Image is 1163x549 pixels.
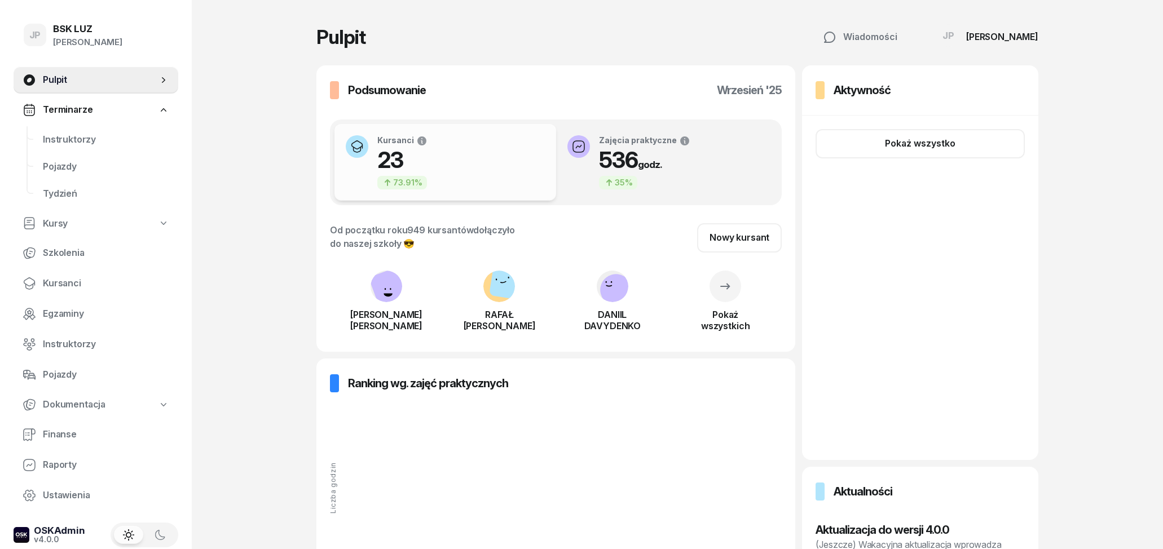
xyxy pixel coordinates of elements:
[638,159,662,170] small: godz.
[669,284,782,331] a: Pokażwszystkich
[966,32,1038,41] div: [PERSON_NAME]
[443,293,556,331] a: RAFAŁ[PERSON_NAME]
[942,31,954,41] span: JP
[43,132,169,147] span: Instruktorzy
[14,421,178,448] a: Finanse
[556,309,669,331] div: DANIIL DAVYDENKO
[14,527,29,543] img: logo-xs-dark@2x.png
[823,30,897,45] div: Wiadomości
[697,223,782,253] a: Nowy kursant
[802,65,1038,460] a: AktywnośćPokaż wszystko
[556,124,778,201] button: Zajęcia praktyczne536godz.35%
[43,103,92,117] span: Terminarze
[43,337,169,352] span: Instruktorzy
[316,28,365,47] h1: Pulpit
[14,300,178,327] a: Egzaminy
[34,180,178,207] a: Tydzień
[34,535,85,543] div: v4.0.0
[816,129,1025,158] button: Pokaż wszystko
[43,307,169,321] span: Egzaminy
[43,427,169,442] span: Finanse
[34,526,85,535] div: OSKAdmin
[14,240,178,267] a: Szkolenia
[43,397,105,412] span: Dokumentacja
[43,458,169,472] span: Raporty
[407,224,473,236] span: 949 kursantów
[43,246,169,260] span: Szkolenia
[348,374,508,392] h3: Ranking wg. zajęć praktycznych
[43,160,169,174] span: Pojazdy
[377,176,427,189] div: 73.91%
[443,309,556,331] div: RAFAŁ [PERSON_NAME]
[14,270,178,297] a: Kursanci
[334,124,556,201] button: Kursanci2373.91%
[330,293,443,331] a: [PERSON_NAME][PERSON_NAME]
[834,482,892,501] h3: Aktualności
[810,23,910,52] button: Wiadomości
[599,135,690,147] div: Zajęcia praktyczne
[599,147,690,174] h1: 536
[885,136,955,151] div: Pokaż wszystko
[43,276,169,291] span: Kursanci
[599,176,637,189] div: 35%
[556,293,669,331] a: DANIILDAVYDENKO
[14,211,178,237] a: Kursy
[330,223,515,250] div: Od początku roku dołączyło do naszej szkoły 😎
[669,309,782,331] div: Pokaż wszystkich
[53,35,122,50] div: [PERSON_NAME]
[14,482,178,509] a: Ustawienia
[34,153,178,180] a: Pojazdy
[834,81,891,99] h3: Aktywność
[14,361,178,388] a: Pojazdy
[53,24,122,34] div: BSK LUZ
[43,216,68,231] span: Kursy
[29,30,41,40] span: JP
[14,392,178,418] a: Dokumentacja
[377,135,428,147] div: Kursanci
[34,126,178,153] a: Instruktorzy
[330,309,443,331] div: [PERSON_NAME] [PERSON_NAME]
[43,488,169,503] span: Ustawienia
[717,81,782,99] h3: wrzesień '25
[377,147,428,174] h1: 23
[14,67,178,94] a: Pulpit
[43,368,169,382] span: Pojazdy
[816,521,1025,539] h3: Aktualizacja do wersji 4.0.0
[348,81,426,99] h3: Podsumowanie
[14,97,178,123] a: Terminarze
[43,187,169,201] span: Tydzień
[329,462,337,513] div: Liczba godzin
[14,451,178,479] a: Raporty
[14,331,178,358] a: Instruktorzy
[710,231,769,245] div: Nowy kursant
[43,73,158,87] span: Pulpit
